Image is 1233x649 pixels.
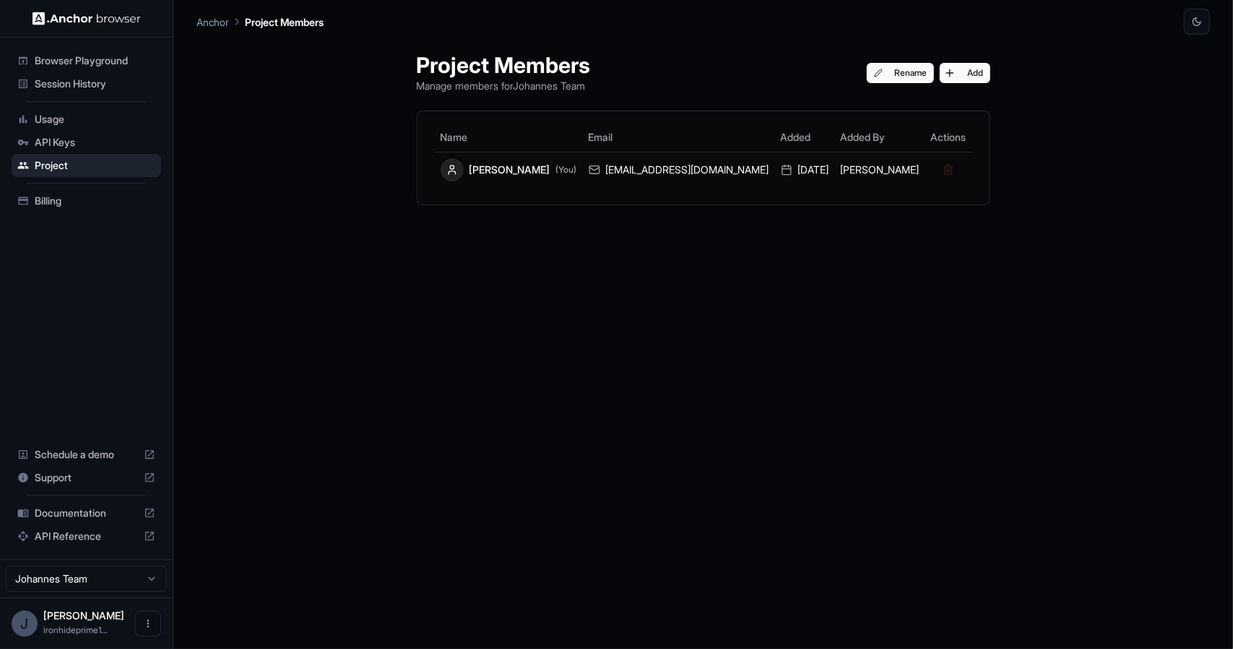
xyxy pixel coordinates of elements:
[43,609,124,622] span: Johannes
[417,78,591,93] p: Manage members for Johannes Team
[835,152,925,187] td: [PERSON_NAME]
[12,443,161,466] div: Schedule a demo
[245,14,324,30] p: Project Members
[12,466,161,489] div: Support
[775,123,835,152] th: Added
[35,470,138,485] span: Support
[35,112,155,126] span: Usage
[43,624,108,635] span: ironhideprime1999@gmail.com
[35,135,155,150] span: API Keys
[35,77,155,91] span: Session History
[12,108,161,131] div: Usage
[12,525,161,548] div: API Reference
[12,189,161,212] div: Billing
[835,123,925,152] th: Added By
[435,123,583,152] th: Name
[35,447,138,462] span: Schedule a demo
[583,123,775,152] th: Email
[589,163,769,177] div: [EMAIL_ADDRESS][DOMAIN_NAME]
[12,72,161,95] div: Session History
[441,158,577,181] div: [PERSON_NAME]
[35,194,155,208] span: Billing
[925,123,972,152] th: Actions
[940,63,990,83] button: Add
[135,611,161,637] button: Open menu
[33,12,141,25] img: Anchor Logo
[35,158,155,173] span: Project
[35,529,138,543] span: API Reference
[12,611,38,637] div: J
[12,154,161,177] div: Project
[781,163,829,177] div: [DATE]
[417,52,591,78] h1: Project Members
[196,14,229,30] p: Anchor
[35,53,155,68] span: Browser Playground
[12,502,161,525] div: Documentation
[867,63,934,83] button: Rename
[12,131,161,154] div: API Keys
[35,506,138,520] span: Documentation
[12,49,161,72] div: Browser Playground
[196,14,324,30] nav: breadcrumb
[556,164,577,176] span: (You)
